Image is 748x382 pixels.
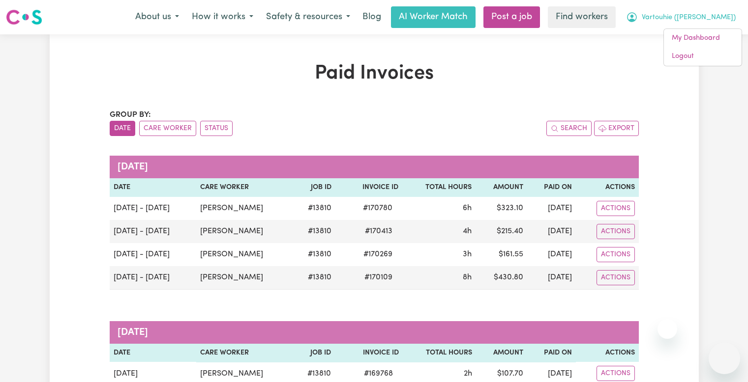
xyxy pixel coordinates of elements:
td: [DATE] [527,220,576,243]
td: [PERSON_NAME] [196,220,293,243]
button: Actions [597,366,635,381]
img: Careseekers logo [6,8,42,26]
button: sort invoices by paid status [200,121,233,136]
a: AI Worker Match [391,6,476,28]
span: # 170413 [359,225,398,237]
a: Logout [664,47,742,66]
div: My Account [663,28,742,66]
td: # 13810 [293,243,335,266]
th: Total Hours [403,344,476,362]
th: Actions [576,178,639,197]
button: Actions [597,247,635,262]
td: [PERSON_NAME] [196,197,293,220]
a: My Dashboard [664,29,742,48]
th: Date [110,344,196,362]
button: sort invoices by care worker [139,121,196,136]
th: Total Hours [402,178,476,197]
button: How it works [185,7,260,27]
td: [DATE] - [DATE] [110,220,197,243]
button: Actions [597,270,635,285]
h1: Paid Invoices [110,62,639,85]
td: [DATE] [527,197,576,220]
span: Vartouhie ([PERSON_NAME]) [642,12,736,23]
td: [DATE] - [DATE] [110,266,197,290]
button: Search [546,121,592,136]
iframe: Close message [658,319,677,339]
td: [DATE] - [DATE] [110,243,197,266]
a: Post a job [483,6,540,28]
button: Export [594,121,639,136]
button: Safety & resources [260,7,357,27]
td: $ 215.40 [476,220,527,243]
th: Job ID [292,344,335,362]
span: 6 hours [463,204,472,212]
a: Blog [357,6,387,28]
span: 4 hours [463,227,472,235]
button: Actions [597,224,635,239]
td: $ 430.80 [476,266,527,290]
td: [PERSON_NAME] [196,266,293,290]
td: $ 323.10 [476,197,527,220]
span: 3 hours [463,250,472,258]
th: Care Worker [196,344,292,362]
a: Careseekers logo [6,6,42,28]
th: Paid On [527,344,576,362]
button: About us [129,7,185,27]
th: Care Worker [196,178,293,197]
span: 2 hours [464,370,472,378]
th: Paid On [527,178,576,197]
th: Amount [476,178,527,197]
td: $ 161.55 [476,243,527,266]
span: # 169768 [358,368,399,380]
caption: [DATE] [110,156,639,178]
button: sort invoices by date [110,121,135,136]
button: Actions [597,201,635,216]
button: My Account [620,7,742,27]
td: [PERSON_NAME] [196,243,293,266]
td: [DATE] [527,266,576,290]
th: Actions [576,344,638,362]
th: Amount [476,344,527,362]
th: Invoice ID [335,178,402,197]
iframe: Button to launch messaging window [709,343,740,374]
td: # 13810 [293,220,335,243]
td: [DATE] [527,243,576,266]
td: [DATE] - [DATE] [110,197,197,220]
a: Find workers [548,6,616,28]
th: Date [110,178,197,197]
span: # 170269 [358,248,398,260]
th: Invoice ID [335,344,403,362]
span: # 170109 [359,272,398,283]
span: # 170780 [357,202,398,214]
td: # 13810 [293,266,335,290]
span: Group by: [110,111,151,119]
span: 8 hours [463,273,472,281]
caption: [DATE] [110,321,639,344]
th: Job ID [293,178,335,197]
td: # 13810 [293,197,335,220]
